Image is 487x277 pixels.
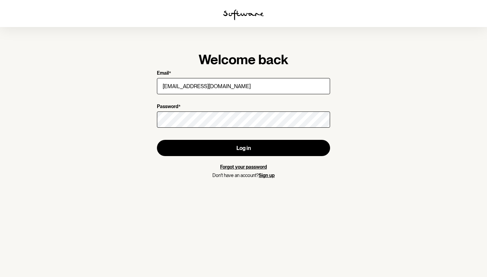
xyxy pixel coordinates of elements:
[157,140,330,156] button: Log in
[157,104,178,110] p: Password
[259,173,275,178] a: Sign up
[157,70,169,77] p: Email
[157,51,330,68] h1: Welcome back
[223,9,264,20] img: software logo
[220,164,267,170] a: Forgot your password
[157,173,330,178] p: Don't have an account?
